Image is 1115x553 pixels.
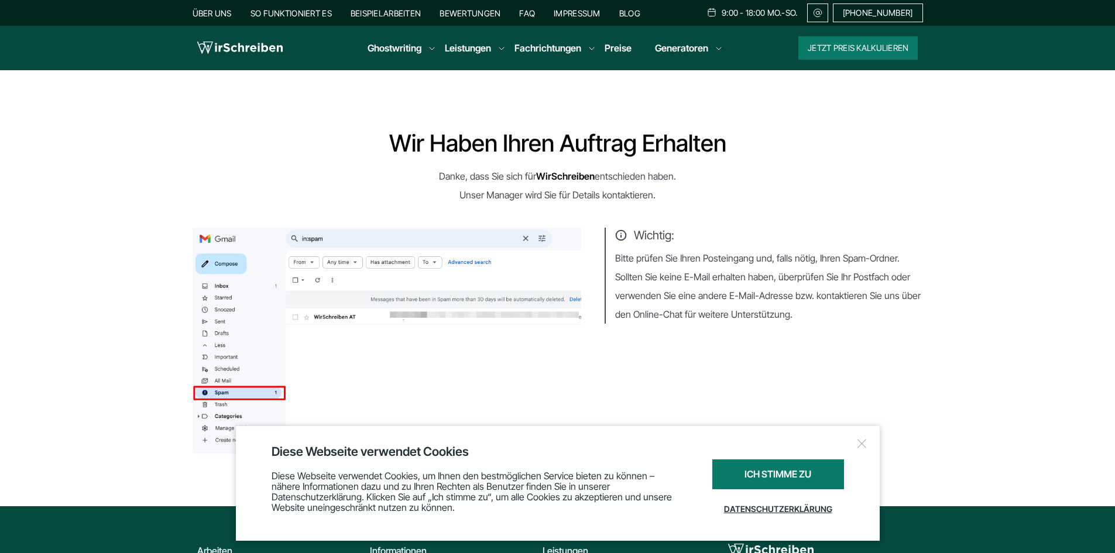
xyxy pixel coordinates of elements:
[812,8,823,18] img: Email
[554,8,601,18] a: Impressum
[619,8,640,18] a: Blog
[272,459,683,523] div: Diese Webseite verwendet Cookies, um Ihnen den bestmöglichen Service bieten zu können – nähere In...
[536,170,595,182] strong: WirSchreiben
[251,8,332,18] a: So funktioniert es
[615,249,923,324] p: Bitte prüfen Sie Ihren Posteingang und, falls nötig, Ihren Spam-Ordner. Sollten Sie keine E-Mail ...
[193,8,232,18] a: Über uns
[655,41,708,55] a: Generatoren
[712,459,844,489] div: Ich stimme zu
[833,4,923,22] a: [PHONE_NUMBER]
[193,132,923,155] h1: Wir haben Ihren Auftrag erhalten
[445,41,491,55] a: Leistungen
[798,36,918,60] button: Jetzt Preis kalkulieren
[197,39,283,57] img: logo wirschreiben
[440,8,500,18] a: Bewertungen
[605,42,632,54] a: Preise
[712,495,844,523] a: Datenschutzerklärung
[843,8,913,18] span: [PHONE_NUMBER]
[514,41,581,55] a: Fachrichtungen
[722,8,798,18] span: 9:00 - 18:00 Mo.-So.
[193,186,923,204] p: Unser Manager wird Sie für Details kontaktieren.
[193,228,581,454] img: thanks
[706,8,717,17] img: Schedule
[615,228,923,243] span: Wichtig:
[272,444,844,459] div: Diese Webseite verwendet Cookies
[193,167,923,186] p: Danke, dass Sie sich für entschieden haben.
[368,41,421,55] a: Ghostwriting
[519,8,535,18] a: FAQ
[351,8,421,18] a: Beispielarbeiten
